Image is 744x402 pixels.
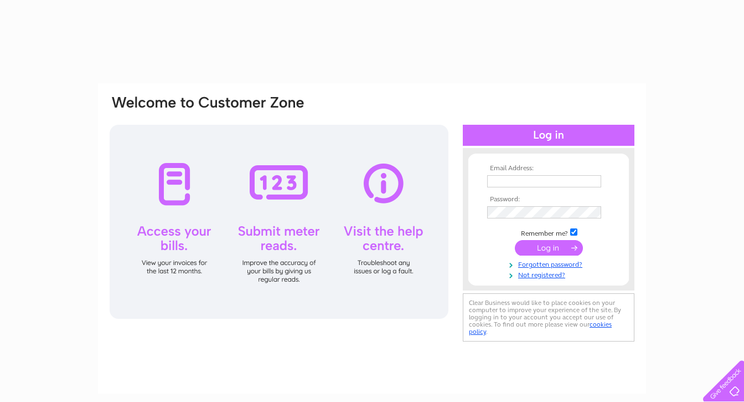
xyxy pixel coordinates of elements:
[487,258,613,269] a: Forgotten password?
[484,196,613,203] th: Password:
[484,165,613,172] th: Email Address:
[515,240,583,256] input: Submit
[469,320,612,335] a: cookies policy
[487,269,613,279] a: Not registered?
[463,293,634,342] div: Clear Business would like to place cookies on your computer to improve your experience of the sit...
[484,227,613,238] td: Remember me?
